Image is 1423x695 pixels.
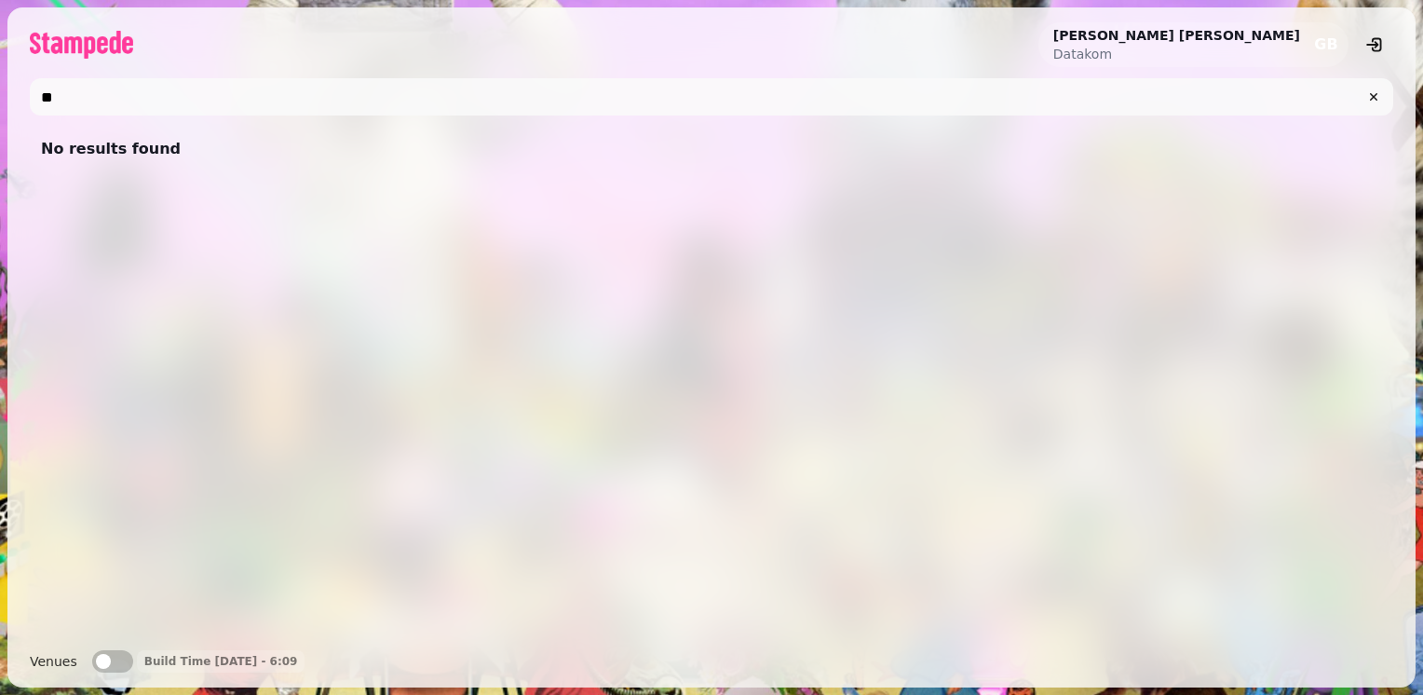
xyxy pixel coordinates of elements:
[1053,26,1300,45] h2: [PERSON_NAME] [PERSON_NAME]
[1053,45,1300,63] p: Datakom
[30,31,133,59] img: logo
[1314,37,1337,52] span: GB
[41,138,181,160] span: No results found
[30,650,77,673] label: Venues
[1356,26,1393,63] button: logout
[1358,81,1389,113] button: clear
[144,654,298,669] p: Build Time [DATE] - 6:09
